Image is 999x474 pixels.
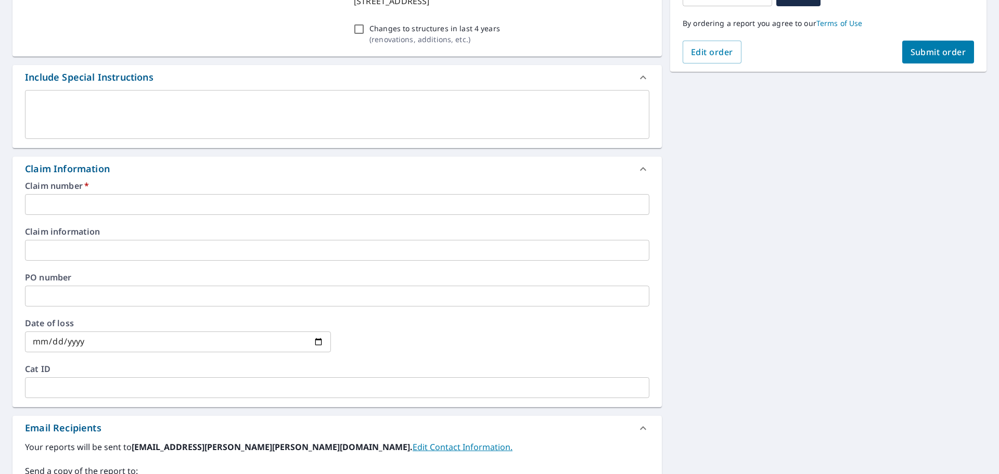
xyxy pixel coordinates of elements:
label: Claim number [25,182,649,190]
button: Edit order [683,41,741,63]
label: PO number [25,273,649,281]
label: Your reports will be sent to [25,441,649,453]
p: By ordering a report you agree to our [683,19,974,28]
div: Email Recipients [12,416,662,441]
div: Include Special Instructions [12,65,662,90]
label: Cat ID [25,365,649,373]
div: Email Recipients [25,421,101,435]
label: Claim information [25,227,649,236]
div: Claim Information [25,162,110,176]
div: Claim Information [12,157,662,182]
b: [EMAIL_ADDRESS][PERSON_NAME][PERSON_NAME][DOMAIN_NAME]. [132,441,413,453]
a: Terms of Use [816,18,863,28]
p: Changes to structures in last 4 years [369,23,500,34]
button: Submit order [902,41,975,63]
label: Date of loss [25,319,331,327]
div: Include Special Instructions [25,70,153,84]
span: Edit order [691,46,733,58]
span: Submit order [911,46,966,58]
a: EditContactInfo [413,441,513,453]
p: ( renovations, additions, etc. ) [369,34,500,45]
